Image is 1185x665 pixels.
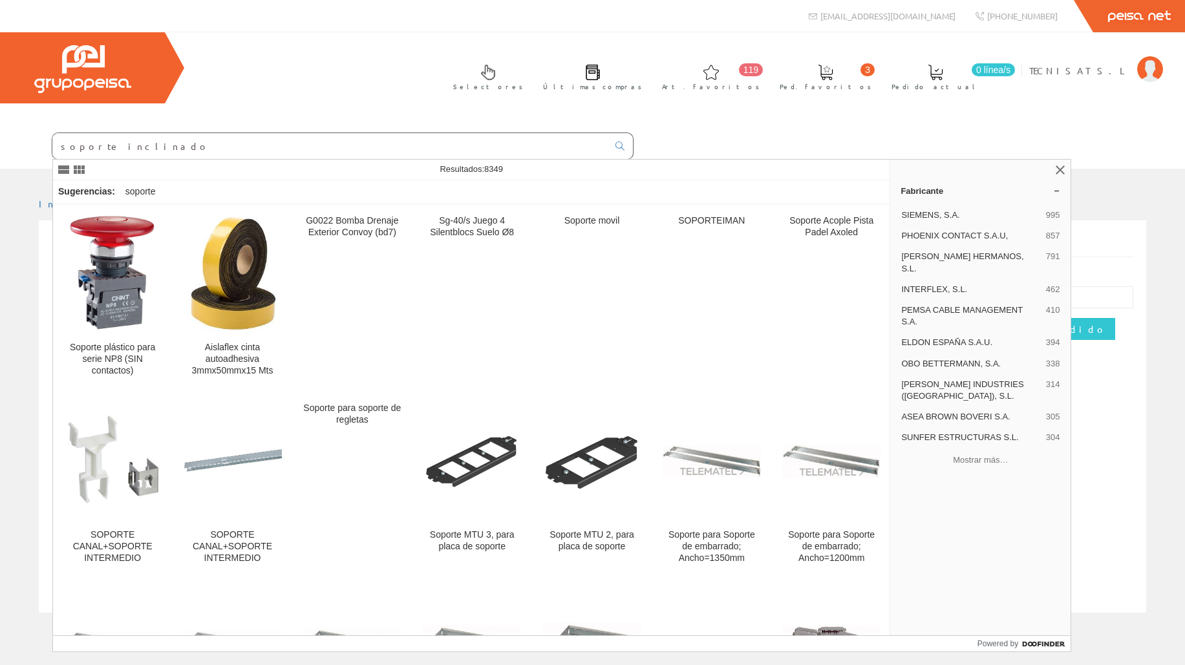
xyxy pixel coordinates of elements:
[891,80,979,93] span: Pedido actual
[649,54,766,98] a: 119 Art. favoritos
[901,358,1040,370] span: OBO BETTERMANN, S.A.
[972,63,1015,76] span: 0 línea/s
[52,133,608,159] input: Buscar ...
[895,449,1065,470] button: Mostrar más…
[1046,230,1060,242] span: 857
[440,164,503,174] span: Resultados:
[423,215,521,238] div: Sg-40/s Juego 4 Silentblocs Suelo Ø8
[53,392,172,579] a: SOPORTE CANAL+SOPORTE INTERMEDIO SOPORTE CANAL+SOPORTE INTERMEDIO
[662,80,760,93] span: Art. favoritos
[453,80,523,93] span: Selectores
[652,392,771,579] a: Soporte para Soporte de embarrado; Ancho=1350mm Soporte para Soporte de embarrado; Ancho=1350mm
[63,342,162,377] div: Soporte plástico para serie NP8 (SIN contactos)
[663,215,761,227] div: SOPORTEIMAN
[423,431,521,491] img: Soporte MTU 3, para placa de soporte
[183,412,281,510] img: SOPORTE CANAL+SOPORTE INTERMEDIO
[901,209,1040,221] span: SIEMENS, S.A.
[303,215,401,238] div: G0022 Bomba Drenaje Exterior Convoy (bd7)
[977,636,1071,651] a: Powered by
[34,45,131,93] img: Grupo Peisa
[739,63,763,76] span: 119
[183,529,281,564] div: SOPORTE CANAL+SOPORTE INTERMEDIO
[901,304,1040,328] span: PEMSA CABLE MANAGEMENT S.A.
[1046,337,1060,348] span: 394
[440,54,529,98] a: Selectores
[890,180,1071,201] a: Fabricante
[901,337,1040,348] span: ELDON ESPAÑA S.A.U.
[412,392,531,579] a: Soporte MTU 3, para placa de soporte Soporte MTU 3, para placa de soporte
[987,10,1058,21] span: [PHONE_NUMBER]
[901,379,1040,402] span: [PERSON_NAME] INDUSTRIES ([GEOGRAPHIC_DATA]), S.L.
[652,205,771,392] a: SOPORTEIMAN
[293,392,412,579] a: Soporte para soporte de regletas
[780,80,871,93] span: Ped. favoritos
[532,392,651,579] a: Soporte MTU 2, para placa de soporte Soporte MTU 2, para placa de soporte
[1046,304,1060,328] span: 410
[532,205,651,392] a: Soporte movil
[879,54,1018,98] a: 0 línea/s Pedido actual
[542,529,641,553] div: Soporte MTU 2, para placa de soporte
[53,183,118,201] div: Sugerencias:
[782,215,881,238] div: Soporte Acople Pista Padel Axoled
[303,403,401,426] div: Soporte para soporte de regletas
[120,180,161,204] div: soporte
[542,430,641,492] img: Soporte MTU 2, para placa de soporte
[39,198,94,209] a: Inicio
[901,251,1040,274] span: [PERSON_NAME] HERMANOS, S.L.
[1046,432,1060,443] span: 304
[1046,251,1060,274] span: 791
[663,445,761,477] img: Soporte para Soporte de embarrado; Ancho=1350mm
[901,432,1040,443] span: SUNFER ESTRUCTURAS S.L.
[860,63,875,76] span: 3
[423,529,521,553] div: Soporte MTU 3, para placa de soporte
[782,529,881,564] div: Soporte para Soporte de embarrado; Ancho=1200mm
[188,215,276,332] img: Aislaflex cinta autoadhesiva 3mmx50mmx15 Mts
[484,164,503,174] span: 8349
[901,284,1040,295] span: INTERFLEX, S.L.
[63,529,162,564] div: SOPORTE CANAL+SOPORTE INTERMEDIO
[1029,64,1131,77] span: TECNISAT S.L
[977,638,1018,649] span: Powered by
[53,205,172,392] a: Soporte plástico para serie NP8 (SIN contactos) Soporte plástico para serie NP8 (SIN contactos)
[901,411,1040,423] span: ASEA BROWN BOVERI S.A.
[767,54,878,98] a: 3 Ped. favoritos
[69,215,156,332] img: Soporte plástico para serie NP8 (SIN contactos)
[543,80,642,93] span: Últimas compras
[183,342,281,377] div: Aislaflex cinta autoadhesiva 3mmx50mmx15 Mts
[63,412,162,510] img: SOPORTE CANAL+SOPORTE INTERMEDIO
[530,54,648,98] a: Últimas compras
[173,205,292,392] a: Aislaflex cinta autoadhesiva 3mmx50mmx15 Mts Aislaflex cinta autoadhesiva 3mmx50mmx15 Mts
[901,230,1040,242] span: PHOENIX CONTACT S.A.U,
[173,392,292,579] a: SOPORTE CANAL+SOPORTE INTERMEDIO SOPORTE CANAL+SOPORTE INTERMEDIO
[1046,358,1060,370] span: 338
[1046,209,1060,221] span: 995
[663,529,761,564] div: Soporte para Soporte de embarrado; Ancho=1350mm
[1046,379,1060,402] span: 314
[1046,411,1060,423] span: 305
[772,205,891,392] a: Soporte Acople Pista Padel Axoled
[293,205,412,392] a: G0022 Bomba Drenaje Exterior Convoy (bd7)
[1046,284,1060,295] span: 462
[412,205,531,392] a: Sg-40/s Juego 4 Silentblocs Suelo Ø8
[782,445,881,478] img: Soporte para Soporte de embarrado; Ancho=1200mm
[772,392,891,579] a: Soporte para Soporte de embarrado; Ancho=1200mm Soporte para Soporte de embarrado; Ancho=1200mm
[1029,54,1163,66] a: TECNISAT S.L
[820,10,955,21] span: [EMAIL_ADDRESS][DOMAIN_NAME]
[542,215,641,227] div: Soporte movil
